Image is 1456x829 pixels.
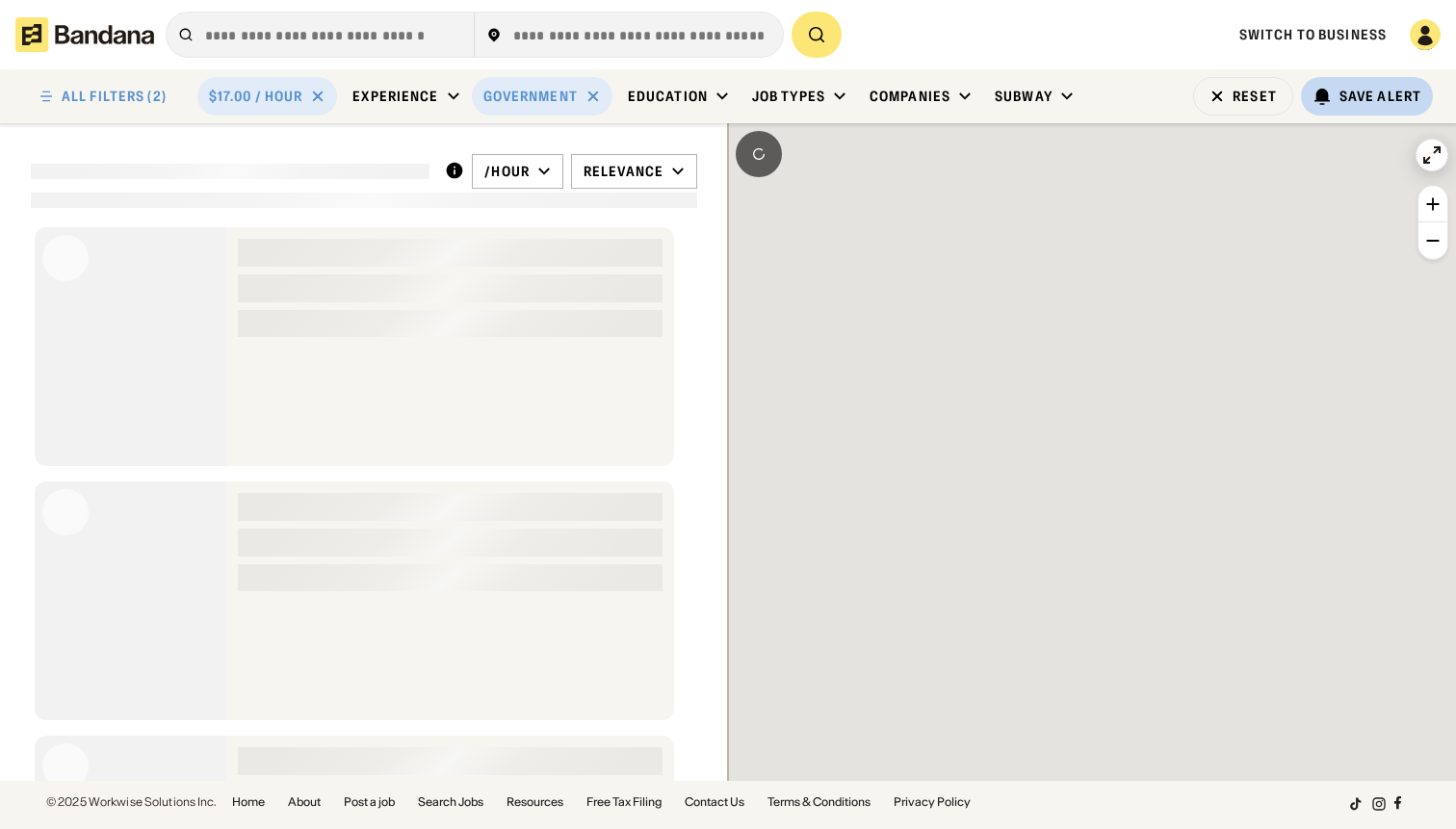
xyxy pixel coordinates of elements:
div: /hour [484,163,530,180]
div: Relevance [584,163,663,180]
a: Post a job [344,796,395,808]
a: Contact Us [685,796,744,808]
a: Resources [507,796,563,808]
a: Home [232,796,265,808]
a: Terms & Conditions [767,796,871,808]
div: ALL FILTERS (2) [62,90,167,103]
div: Companies [870,88,950,105]
div: Job Types [752,88,825,105]
div: Reset [1233,90,1277,103]
a: Free Tax Filing [586,796,662,808]
a: Search Jobs [418,796,483,808]
a: About [288,796,321,808]
div: Experience [352,88,438,105]
img: Bandana logotype [15,17,154,52]
div: grid [31,220,697,781]
div: Save Alert [1339,88,1421,105]
div: Education [628,88,708,105]
a: Privacy Policy [894,796,971,808]
div: Subway [995,88,1053,105]
div: $17.00 / hour [209,88,303,105]
div: © 2025 Workwise Solutions Inc. [46,796,217,808]
a: Switch to Business [1239,26,1387,43]
div: Government [483,88,578,105]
